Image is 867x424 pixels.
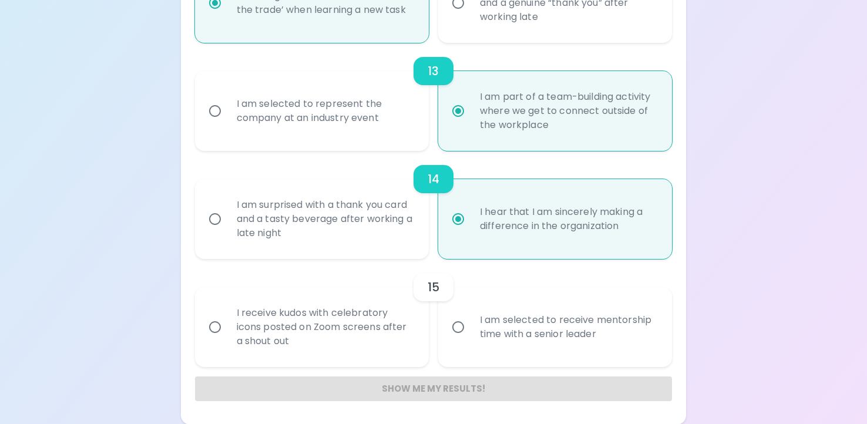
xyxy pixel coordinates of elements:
[227,184,422,254] div: I am surprised with a thank you card and a tasty beverage after working a late night
[227,292,422,362] div: I receive kudos with celebratory icons posted on Zoom screens after a shout out
[471,76,666,146] div: I am part of a team-building activity where we get to connect outside of the workplace
[195,43,673,151] div: choice-group-check
[195,151,673,259] div: choice-group-check
[471,299,666,355] div: I am selected to receive mentorship time with a senior leader
[428,278,439,297] h6: 15
[227,83,422,139] div: I am selected to represent the company at an industry event
[428,170,439,189] h6: 14
[195,259,673,367] div: choice-group-check
[428,62,439,80] h6: 13
[471,191,666,247] div: I hear that I am sincerely making a difference in the organization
